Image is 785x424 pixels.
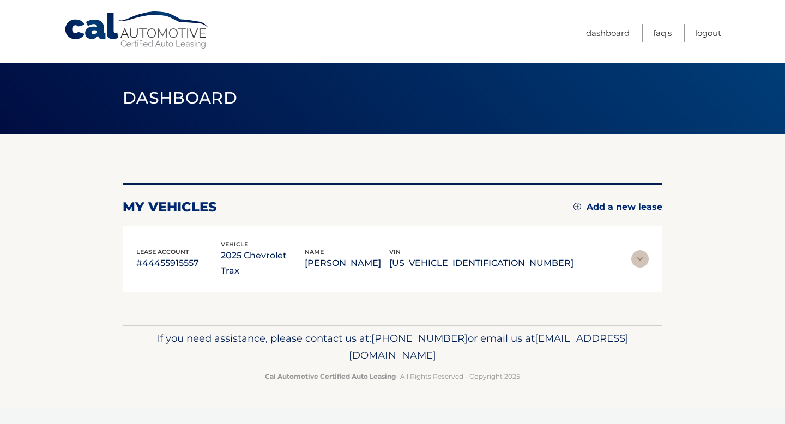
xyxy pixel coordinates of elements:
p: #44455915557 [136,256,221,271]
span: name [305,248,324,256]
img: add.svg [573,203,581,210]
p: [US_VEHICLE_IDENTIFICATION_NUMBER] [389,256,573,271]
a: Dashboard [586,24,630,42]
span: [PHONE_NUMBER] [371,332,468,344]
a: FAQ's [653,24,672,42]
h2: my vehicles [123,199,217,215]
span: Dashboard [123,88,237,108]
span: vin [389,248,401,256]
p: If you need assistance, please contact us at: or email us at [130,330,655,365]
span: vehicle [221,240,248,248]
span: lease account [136,248,189,256]
a: Logout [695,24,721,42]
strong: Cal Automotive Certified Auto Leasing [265,372,396,380]
a: Cal Automotive [64,11,211,50]
p: 2025 Chevrolet Trax [221,248,305,278]
p: - All Rights Reserved - Copyright 2025 [130,371,655,382]
img: accordion-rest.svg [631,250,649,268]
a: Add a new lease [573,202,662,213]
p: [PERSON_NAME] [305,256,389,271]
